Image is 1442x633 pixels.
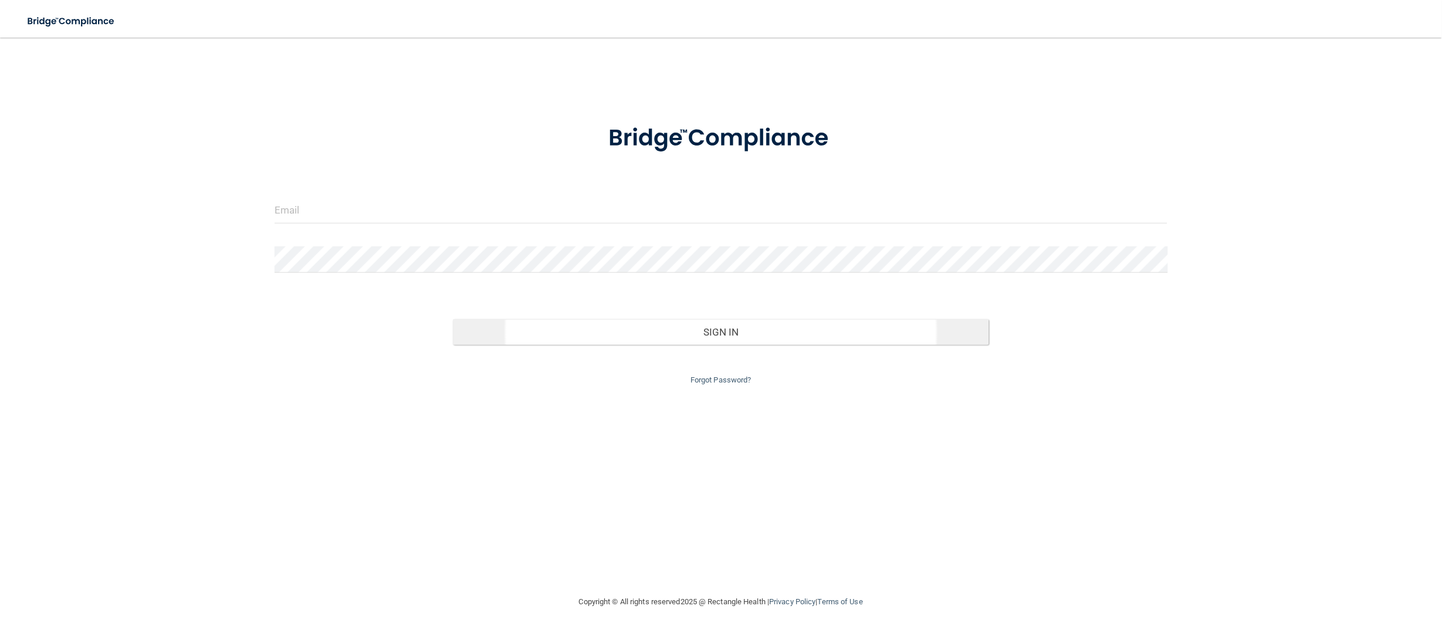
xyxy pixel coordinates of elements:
a: Terms of Use [818,597,863,606]
a: Privacy Policy [769,597,815,606]
img: bridge_compliance_login_screen.278c3ca4.svg [18,9,126,33]
img: bridge_compliance_login_screen.278c3ca4.svg [584,108,858,169]
div: Copyright © All rights reserved 2025 @ Rectangle Health | | [507,583,935,621]
a: Forgot Password? [690,375,752,384]
button: Sign In [453,319,989,345]
input: Email [275,197,1167,224]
